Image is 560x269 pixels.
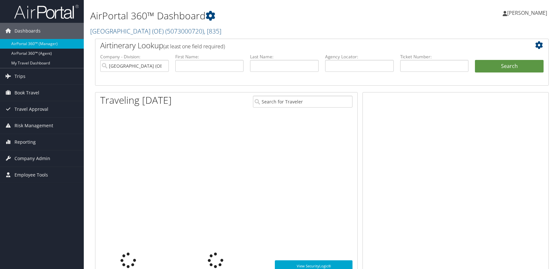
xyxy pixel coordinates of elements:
[507,9,547,16] span: [PERSON_NAME]
[14,150,50,167] span: Company Admin
[14,167,48,183] span: Employee Tools
[503,3,554,23] a: [PERSON_NAME]
[400,53,469,60] label: Ticket Number:
[175,53,244,60] label: First Name:
[14,101,48,117] span: Travel Approval
[163,43,225,50] span: (at least one field required)
[14,68,25,84] span: Trips
[204,27,221,35] span: , [ 835 ]
[100,53,169,60] label: Company - Division:
[325,53,394,60] label: Agency Locator:
[100,93,172,107] h1: Traveling [DATE]
[14,134,36,150] span: Reporting
[90,9,399,23] h1: AirPortal 360™ Dashboard
[475,60,544,73] button: Search
[250,53,319,60] label: Last Name:
[100,40,506,51] h2: Airtinerary Lookup
[90,27,221,35] a: [GEOGRAPHIC_DATA] (OE)
[14,85,39,101] span: Book Travel
[14,4,79,19] img: airportal-logo.png
[253,96,352,108] input: Search for Traveler
[14,118,53,134] span: Risk Management
[165,27,204,35] span: ( 5073000720 )
[14,23,41,39] span: Dashboards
